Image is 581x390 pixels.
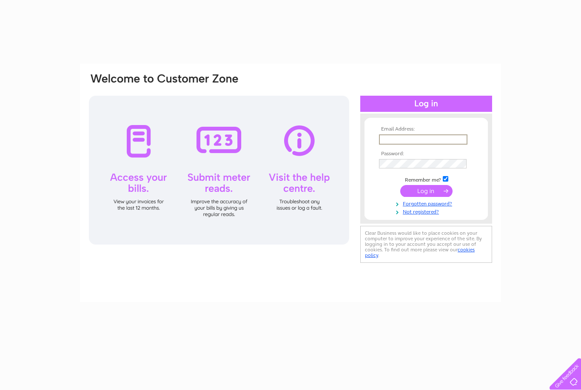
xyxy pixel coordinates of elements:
input: Submit [400,185,453,197]
th: Password: [377,151,476,157]
th: Email Address: [377,126,476,132]
div: Clear Business would like to place cookies on your computer to improve your experience of the sit... [360,226,492,263]
a: Not registered? [379,207,476,215]
td: Remember me? [377,175,476,183]
a: Forgotten password? [379,199,476,207]
a: cookies policy [365,247,475,258]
